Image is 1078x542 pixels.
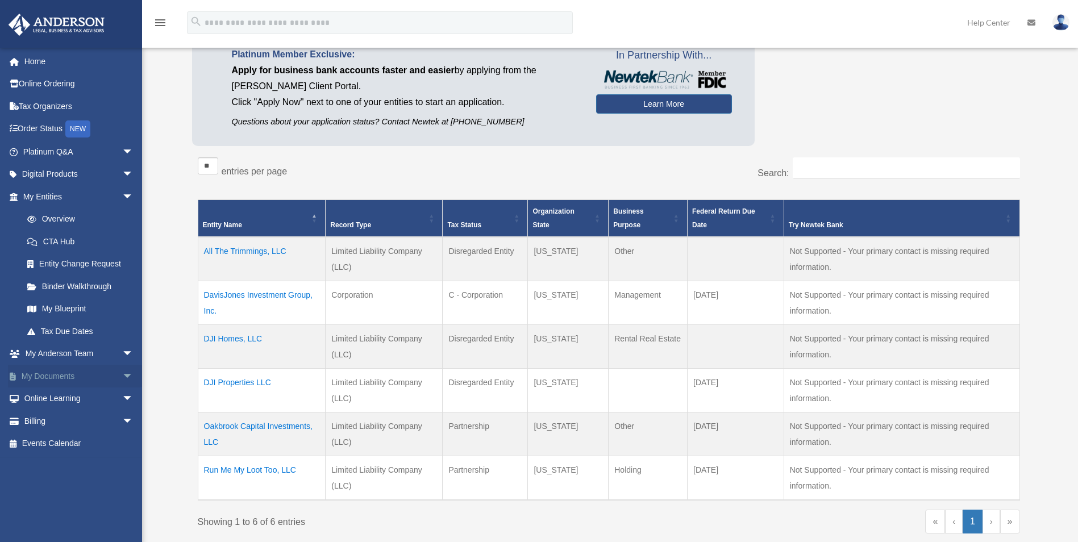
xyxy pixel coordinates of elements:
a: Home [8,50,151,73]
td: Limited Liability Company (LLC) [326,237,443,281]
span: arrow_drop_down [122,410,145,433]
td: [DATE] [688,412,784,456]
p: Click "Apply Now" next to one of your entities to start an application. [232,94,579,110]
td: Disregarded Entity [443,368,528,412]
label: entries per page [222,166,288,176]
span: Entity Name [203,221,242,229]
span: arrow_drop_down [122,140,145,164]
p: by applying from the [PERSON_NAME] Client Portal. [232,62,579,94]
th: Try Newtek Bank : Activate to sort [784,199,1019,237]
span: arrow_drop_down [122,343,145,366]
a: Order StatusNEW [8,118,151,141]
td: Management [609,281,688,324]
a: Platinum Q&Aarrow_drop_down [8,140,151,163]
a: Online Learningarrow_drop_down [8,387,151,410]
span: Business Purpose [613,207,643,229]
span: arrow_drop_down [122,163,145,186]
a: Binder Walkthrough [16,275,145,298]
td: Not Supported - Your primary contact is missing required information. [784,368,1019,412]
td: [DATE] [688,368,784,412]
td: [US_STATE] [528,412,609,456]
label: Search: [757,168,789,178]
p: Platinum Member Exclusive: [232,47,579,62]
span: arrow_drop_down [122,185,145,209]
div: NEW [65,120,90,137]
td: Limited Liability Company (LLC) [326,368,443,412]
td: Not Supported - Your primary contact is missing required information. [784,281,1019,324]
td: [DATE] [688,456,784,500]
p: Questions about your application status? Contact Newtek at [PHONE_NUMBER] [232,115,579,129]
a: My Documentsarrow_drop_down [8,365,151,387]
td: [US_STATE] [528,456,609,500]
a: CTA Hub [16,230,145,253]
td: Not Supported - Your primary contact is missing required information. [784,237,1019,281]
span: arrow_drop_down [122,387,145,411]
a: Overview [16,208,139,231]
i: menu [153,16,167,30]
td: Limited Liability Company (LLC) [326,456,443,500]
a: Digital Productsarrow_drop_down [8,163,151,186]
td: All The Trimmings, LLC [198,237,326,281]
th: Entity Name: Activate to invert sorting [198,199,326,237]
td: [US_STATE] [528,237,609,281]
td: Other [609,237,688,281]
a: My Blueprint [16,298,145,320]
a: First [925,510,945,533]
td: DJI Homes, LLC [198,324,326,368]
th: Organization State: Activate to sort [528,199,609,237]
td: Partnership [443,456,528,500]
a: Online Ordering [8,73,151,95]
td: Rental Real Estate [609,324,688,368]
td: DJI Properties LLC [198,368,326,412]
a: Tax Organizers [8,95,151,118]
td: Limited Liability Company (LLC) [326,412,443,456]
span: arrow_drop_down [122,365,145,388]
img: NewtekBankLogoSM.png [602,70,726,89]
th: Business Purpose: Activate to sort [609,199,688,237]
span: Organization State [532,207,574,229]
a: My Anderson Teamarrow_drop_down [8,343,151,365]
td: [US_STATE] [528,324,609,368]
div: Try Newtek Bank [789,218,1002,232]
a: Billingarrow_drop_down [8,410,151,432]
td: Not Supported - Your primary contact is missing required information. [784,456,1019,500]
td: Partnership [443,412,528,456]
a: Tax Due Dates [16,320,145,343]
div: Showing 1 to 6 of 6 entries [198,510,601,530]
a: My Entitiesarrow_drop_down [8,185,145,208]
span: In Partnership With... [596,47,732,65]
a: Previous [945,510,963,533]
span: Tax Status [447,221,481,229]
td: Corporation [326,281,443,324]
span: Federal Return Due Date [692,207,755,229]
td: Disregarded Entity [443,324,528,368]
td: Not Supported - Your primary contact is missing required information. [784,324,1019,368]
i: search [190,15,202,28]
th: Tax Status: Activate to sort [443,199,528,237]
td: Run Me My Loot Too, LLC [198,456,326,500]
th: Record Type: Activate to sort [326,199,443,237]
img: Anderson Advisors Platinum Portal [5,14,108,36]
td: Disregarded Entity [443,237,528,281]
td: [US_STATE] [528,368,609,412]
td: Not Supported - Your primary contact is missing required information. [784,412,1019,456]
a: Learn More [596,94,732,114]
a: Entity Change Request [16,253,145,276]
td: [US_STATE] [528,281,609,324]
a: Events Calendar [8,432,151,455]
td: Holding [609,456,688,500]
td: Limited Liability Company (LLC) [326,324,443,368]
td: DavisJones Investment Group, Inc. [198,281,326,324]
td: Other [609,412,688,456]
td: [DATE] [688,281,784,324]
img: User Pic [1052,14,1069,31]
th: Federal Return Due Date: Activate to sort [688,199,784,237]
a: menu [153,20,167,30]
td: C - Corporation [443,281,528,324]
span: Apply for business bank accounts faster and easier [232,65,455,75]
span: Record Type [330,221,371,229]
td: Oakbrook Capital Investments, LLC [198,412,326,456]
